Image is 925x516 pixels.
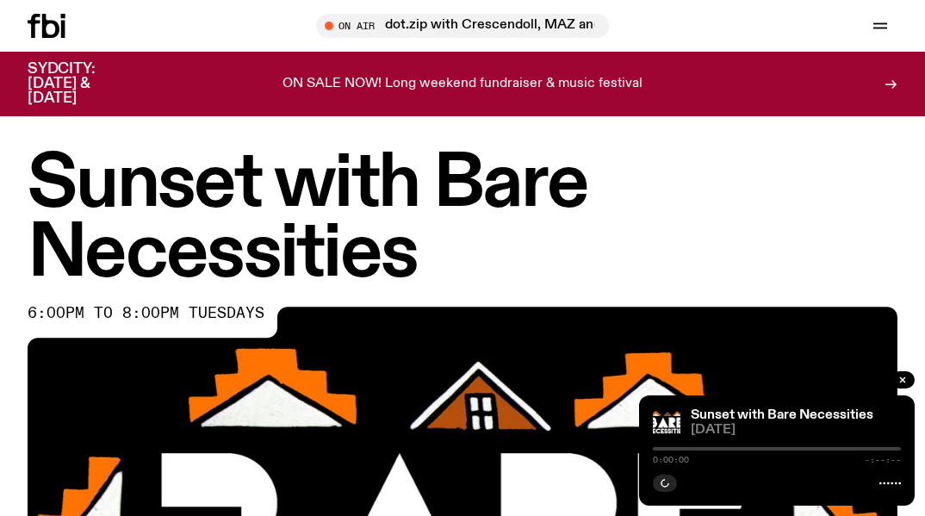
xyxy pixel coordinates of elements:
img: Bare Necessities [653,409,680,437]
span: 0:00:00 [653,456,689,464]
p: ON SALE NOW! Long weekend fundraiser & music festival [282,77,643,92]
h3: SYDCITY: [DATE] & [DATE] [28,62,138,106]
a: Sunset with Bare Necessities [691,408,873,422]
span: [DATE] [691,424,901,437]
span: 6:00pm to 8:00pm tuesdays [28,307,264,320]
h1: Sunset with Bare Necessities [28,150,897,289]
button: On Airdot.zip with Crescendoll, MAZ and 3URIE [316,14,609,38]
span: -:--:-- [865,456,901,464]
